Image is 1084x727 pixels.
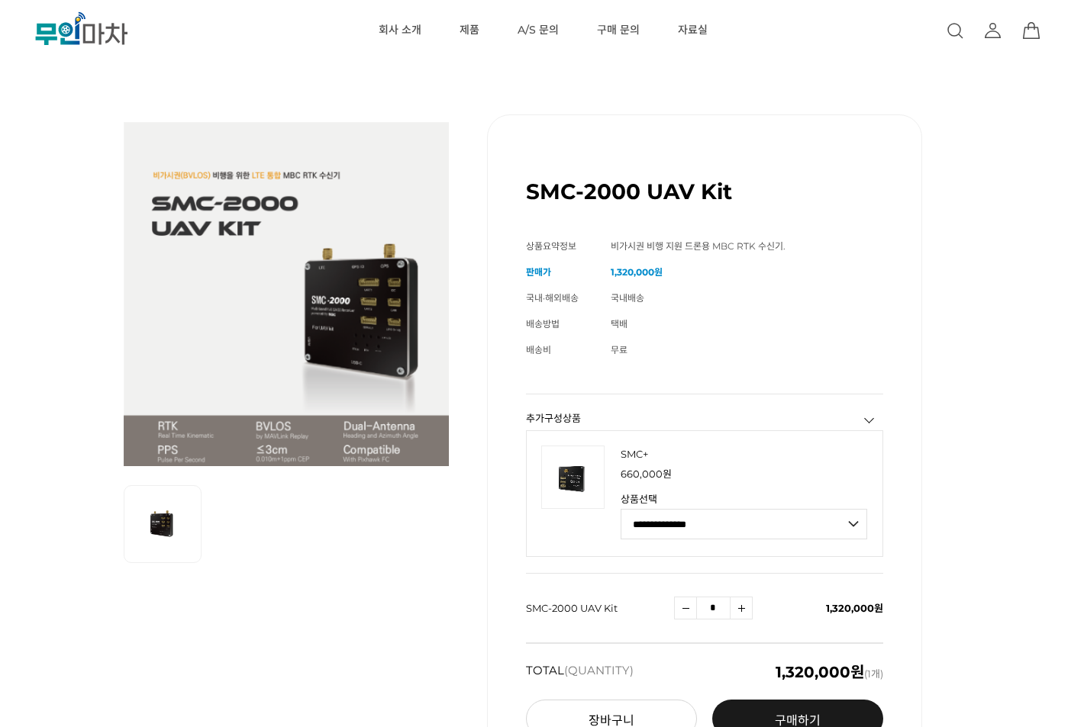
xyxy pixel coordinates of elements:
[526,179,732,204] h1: SMC-2000 UAV Kit
[541,446,605,509] img: 4cbe2109cccc46d4e4336cb8213cc47f.png
[611,292,644,304] span: 국내배송
[674,597,697,619] a: 수량감소
[611,318,627,330] span: 택배
[526,344,551,355] span: 배송비
[621,446,868,462] p: 상품명
[776,664,883,680] span: (1개)
[611,266,663,278] strong: 1,320,000원
[526,266,551,278] span: 판매가
[611,240,786,252] span: 비가시권 비행 지원 드론용 MBC RTK 수신기.
[526,240,576,252] span: 상품요약정보
[526,292,579,304] span: 국내·해외배송
[526,664,634,680] strong: TOTAL
[124,114,449,466] img: SMC-2000 UAV Kit
[621,468,672,480] span: 660,000원
[862,413,877,428] a: 추가구성상품 닫기
[526,574,674,643] td: SMC-2000 UAV Kit
[564,663,634,677] span: (QUANTITY)
[826,602,883,614] span: 1,320,000원
[621,469,868,479] p: 판매가
[776,663,864,681] em: 1,320,000원
[526,318,560,330] span: 배송방법
[611,344,627,355] span: 무료
[621,494,868,504] strong: 상품선택
[730,597,753,619] a: 수량증가
[526,413,884,423] h3: 추가구성상품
